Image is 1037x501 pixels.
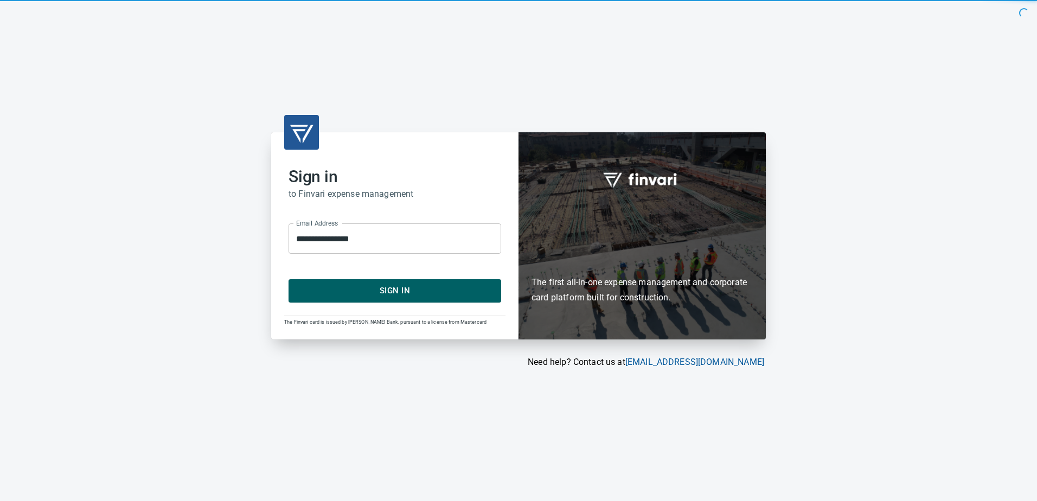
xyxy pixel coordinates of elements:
span: Sign In [300,284,489,298]
span: The Finvari card is issued by [PERSON_NAME] Bank, pursuant to a license from Mastercard [284,319,487,325]
h6: The first all-in-one expense management and corporate card platform built for construction. [532,212,753,305]
div: Finvari [518,132,766,339]
h6: to Finvari expense management [289,187,501,202]
a: [EMAIL_ADDRESS][DOMAIN_NAME] [625,357,764,367]
h2: Sign in [289,167,501,187]
img: fullword_logo_white.png [601,166,683,191]
button: Sign In [289,279,501,302]
img: transparent_logo.png [289,119,315,145]
p: Need help? Contact us at [271,356,764,369]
